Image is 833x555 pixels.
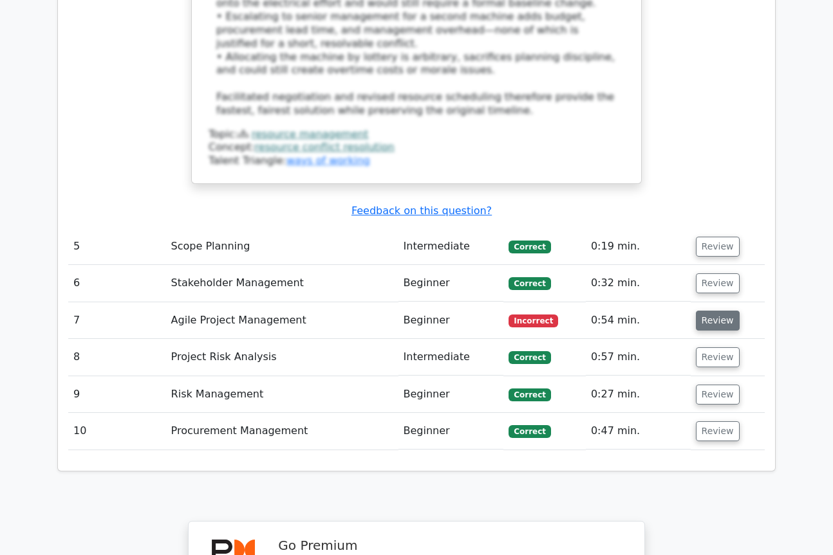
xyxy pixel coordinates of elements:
[586,302,691,339] td: 0:54 min.
[586,376,691,413] td: 0:27 min.
[209,128,624,141] div: Topic:
[696,347,740,367] button: Review
[398,376,504,413] td: Beginner
[586,413,691,450] td: 0:47 min.
[696,385,740,405] button: Review
[509,425,550,438] span: Correct
[509,388,550,401] span: Correct
[166,265,398,302] td: Stakeholder Management
[398,265,504,302] td: Beginner
[209,141,624,154] div: Concept:
[68,413,166,450] td: 10
[166,302,398,339] td: Agile Project Management
[68,302,166,339] td: 7
[255,141,395,153] a: resource conflict resolution
[696,421,740,441] button: Review
[509,241,550,253] span: Correct
[509,277,550,290] span: Correct
[252,128,368,140] a: resource management
[398,302,504,339] td: Beginner
[509,351,550,364] span: Correct
[696,273,740,293] button: Review
[398,228,504,265] td: Intermediate
[209,128,624,168] div: Talent Triangle:
[166,413,398,450] td: Procurement Management
[286,154,370,167] a: ways of working
[166,228,398,265] td: Scope Planning
[398,413,504,450] td: Beginner
[398,339,504,376] td: Intermediate
[68,265,166,302] td: 6
[696,237,740,257] button: Review
[586,228,691,265] td: 0:19 min.
[68,376,166,413] td: 9
[509,314,558,327] span: Incorrect
[586,265,691,302] td: 0:32 min.
[68,228,166,265] td: 5
[166,339,398,376] td: Project Risk Analysis
[166,376,398,413] td: Risk Management
[586,339,691,376] td: 0:57 min.
[696,311,740,331] button: Review
[68,339,166,376] td: 8
[351,205,492,217] a: Feedback on this question?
